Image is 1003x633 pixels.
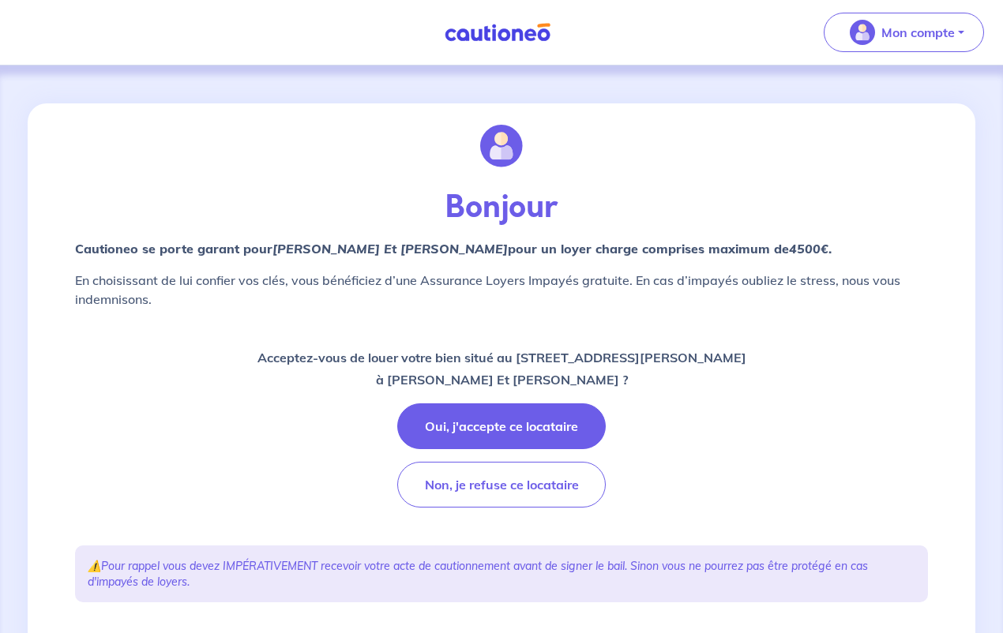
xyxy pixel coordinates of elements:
strong: Cautioneo se porte garant pour pour un loyer charge comprises maximum de . [75,241,832,257]
button: Non, je refuse ce locataire [397,462,606,508]
img: illu_account.svg [480,125,523,167]
p: Bonjour [75,189,928,227]
img: Cautioneo [438,23,557,43]
p: En choisissant de lui confier vos clés, vous bénéficiez d’une Assurance Loyers Impayés gratuite. ... [75,271,928,309]
p: Mon compte [881,23,955,42]
button: illu_account_valid_menu.svgMon compte [824,13,984,52]
em: 4500€ [789,241,828,257]
button: Oui, j'accepte ce locataire [397,403,606,449]
img: illu_account_valid_menu.svg [850,20,875,45]
em: Pour rappel vous devez IMPÉRATIVEMENT recevoir votre acte de cautionnement avant de signer le bai... [88,559,868,589]
p: ⚠️ [88,558,915,590]
em: [PERSON_NAME] Et [PERSON_NAME] [272,241,508,257]
p: Acceptez-vous de louer votre bien situé au [STREET_ADDRESS][PERSON_NAME] à [PERSON_NAME] Et [PERS... [257,346,746,391]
